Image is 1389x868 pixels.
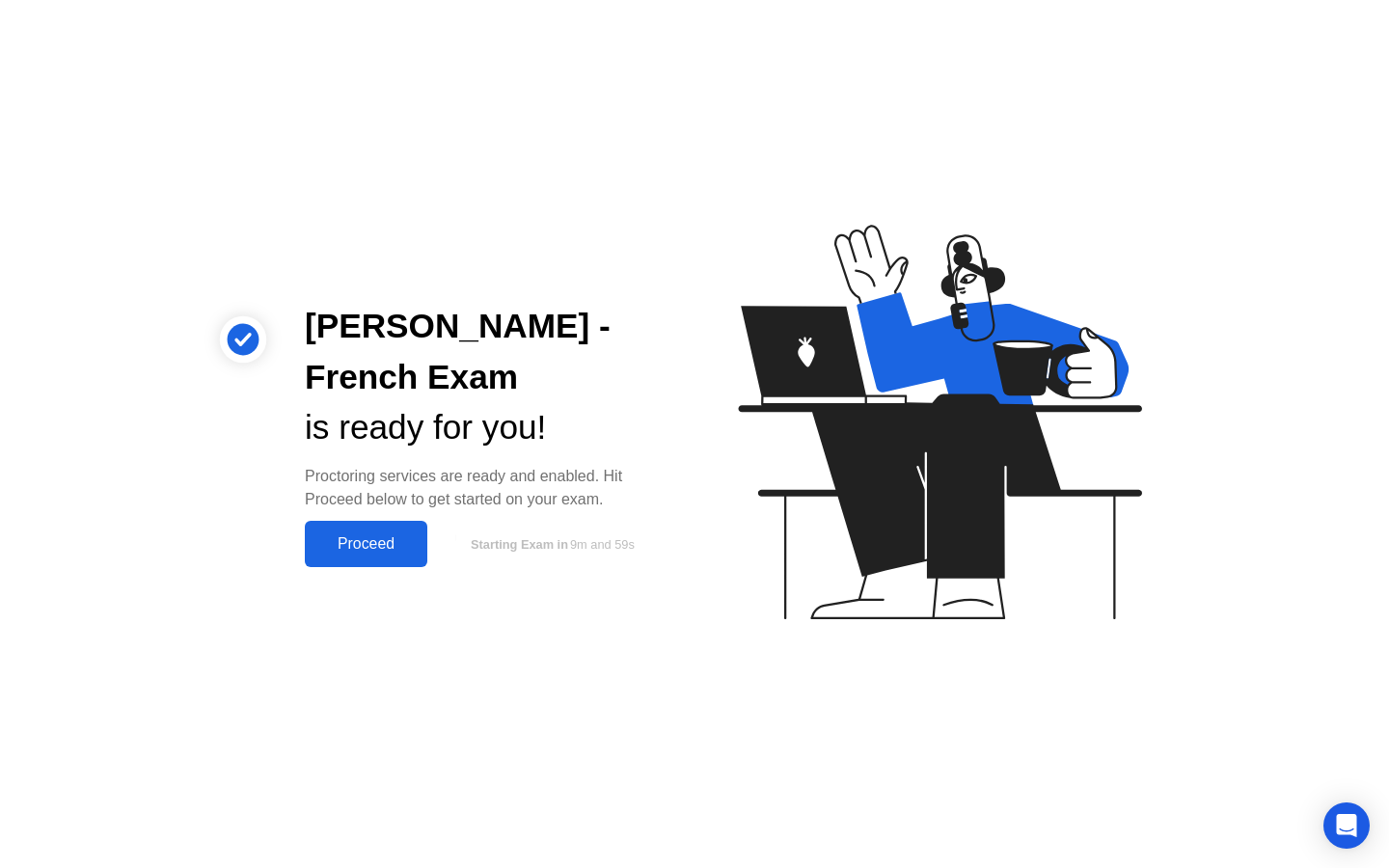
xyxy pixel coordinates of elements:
[305,465,664,511] div: Proctoring services are ready and enabled. Hit Proceed below to get started on your exam.
[305,402,664,453] div: is ready for you!
[311,535,422,553] div: Proceed
[437,526,664,562] button: Starting Exam in9m and 59s
[305,521,427,567] button: Proceed
[305,301,664,403] div: [PERSON_NAME] - French Exam
[1323,802,1370,849] div: Open Intercom Messenger
[570,537,635,552] span: 9m and 59s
